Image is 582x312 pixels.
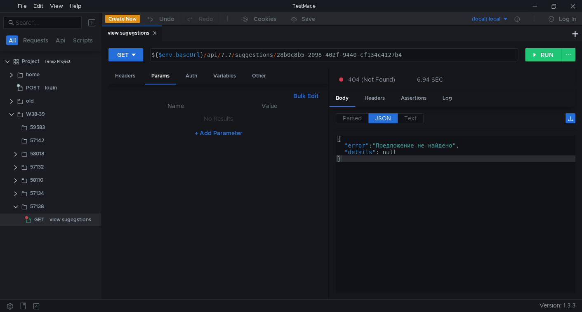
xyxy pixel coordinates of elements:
[45,82,57,94] div: login
[290,91,322,101] button: Bulk Edit
[30,187,44,199] div: 57134
[180,13,219,25] button: Redo
[191,128,246,138] button: + Add Parameter
[117,50,129,59] div: GET
[436,91,459,106] div: Log
[254,14,276,24] div: Cookies
[105,15,140,23] button: Create New
[417,76,443,83] div: 6.94 SEC
[207,68,243,84] div: Variables
[16,18,77,27] input: Search...
[199,14,213,24] div: Redo
[394,91,433,106] div: Assertions
[26,95,34,107] div: old
[49,213,91,226] div: view sugegstions
[45,55,71,68] div: Temp Project
[358,91,391,106] div: Headers
[108,48,143,61] button: GET
[204,115,233,122] nz-embed-empty: No Results
[22,55,40,68] div: Project
[472,15,500,23] div: (local) local
[26,68,40,81] div: home
[30,200,44,213] div: 57138
[71,35,95,45] button: Scripts
[348,75,395,84] span: 404 (Not Found)
[302,16,315,22] div: Save
[26,108,45,120] div: W38-39
[6,35,18,45] button: All
[21,35,51,45] button: Requests
[26,82,40,94] span: POST
[140,13,180,25] button: Undo
[108,29,157,38] div: view sugegstions
[53,35,68,45] button: Api
[329,91,355,107] div: Body
[30,148,44,160] div: 58018
[224,101,315,111] th: Value
[159,14,174,24] div: Undo
[404,115,417,122] span: Text
[245,68,273,84] div: Other
[30,161,44,173] div: 57132
[108,68,142,84] div: Headers
[179,68,204,84] div: Auth
[145,68,176,84] div: Params
[375,115,391,122] span: JSON
[30,121,45,134] div: 59583
[34,213,45,226] span: GET
[128,101,224,111] th: Name
[451,12,509,26] button: (local) local
[30,174,43,186] div: 58110
[343,115,362,122] span: Parsed
[30,134,44,147] div: 57142
[525,48,562,61] button: RUN
[540,300,575,312] span: Version: 1.3.3
[559,14,576,24] div: Log In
